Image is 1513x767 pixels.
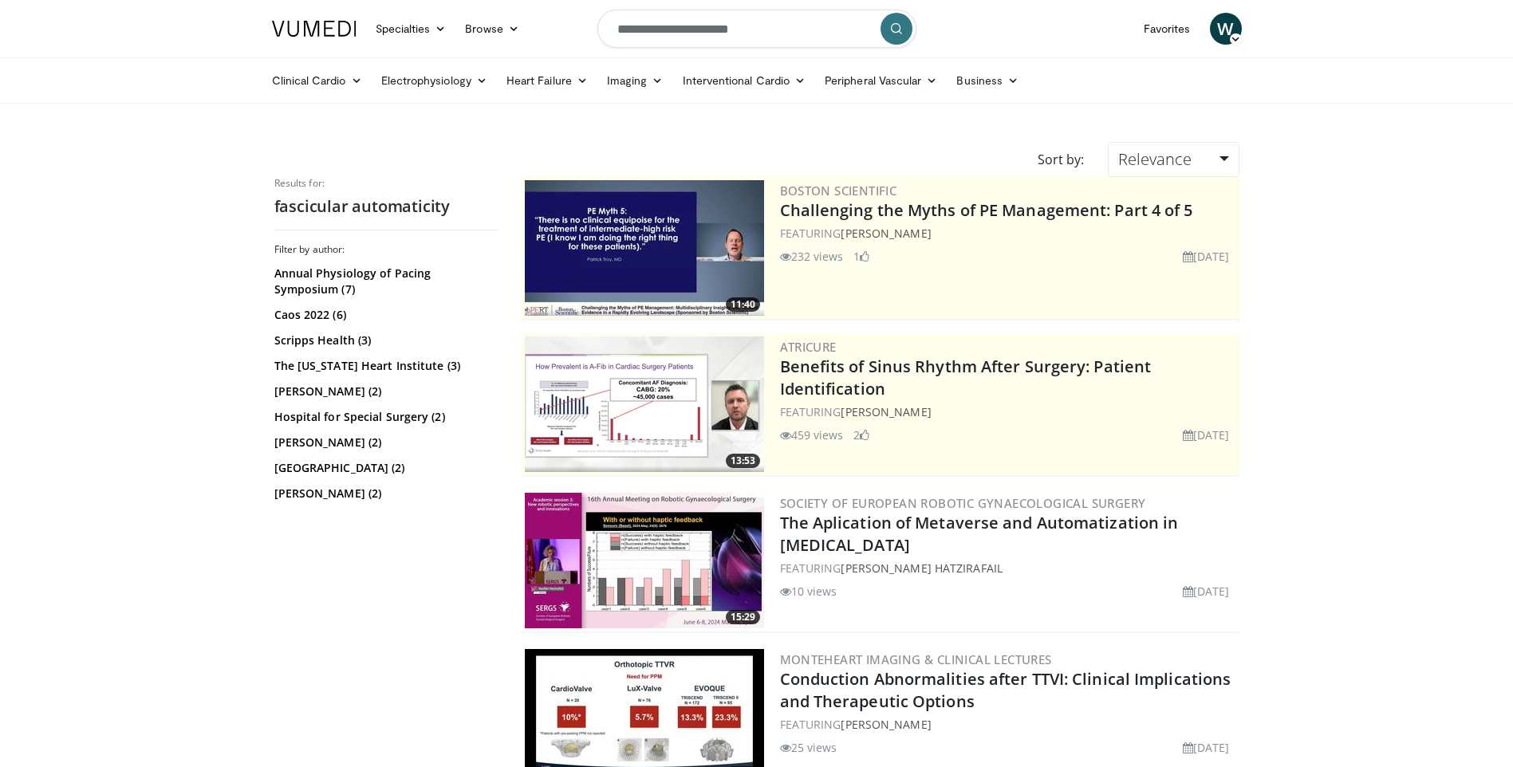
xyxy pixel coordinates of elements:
a: Benefits of Sinus Rhythm After Surgery: Patient Identification [780,356,1152,399]
a: Electrophysiology [372,65,497,96]
span: 13:53 [726,454,760,468]
span: Relevance [1118,148,1192,170]
a: [PERSON_NAME] Hatzirafail [841,560,1003,576]
li: 232 views [780,248,844,265]
a: Imaging [597,65,673,96]
a: [PERSON_NAME] [841,404,931,419]
a: AtriCure [780,339,837,355]
li: 1 [853,248,869,265]
a: Heart Failure [497,65,597,96]
a: Relevance [1108,142,1239,177]
div: FEATURING [780,716,1236,733]
li: 459 views [780,427,844,443]
p: Results for: [274,177,498,190]
li: 25 views [780,739,837,756]
a: Scripps Health (3) [274,332,494,348]
a: [GEOGRAPHIC_DATA] (2) [274,460,494,476]
li: [DATE] [1183,248,1230,265]
a: [PERSON_NAME] [841,717,931,732]
a: Challenging the Myths of PE Management: Part 4 of 5 [780,199,1193,221]
a: Hospital for Special Surgery (2) [274,409,494,425]
li: [DATE] [1183,739,1230,756]
span: 15:29 [726,610,760,624]
a: The Aplication of Metaverse and Automatization in [MEDICAL_DATA] [780,512,1179,556]
a: Conduction Abnormalities after TTVI: Clinical Implications and Therapeutic Options [780,668,1231,712]
div: Sort by: [1026,142,1096,177]
a: Society of European Robotic Gynaecological Surgery [780,495,1146,511]
input: Search topics, interventions [597,10,916,48]
a: W [1210,13,1242,45]
li: 10 views [780,583,837,600]
img: 6e9c2513-c180-4727-91d9-9ec00e5d3b8f.300x170_q85_crop-smart_upscale.jpg [525,493,764,628]
a: 15:29 [525,493,764,628]
a: Annual Physiology of Pacing Symposium (7) [274,265,494,297]
a: Boston Scientific [780,183,897,199]
div: FEATURING [780,560,1236,576]
a: Peripheral Vascular [815,65,947,96]
a: Business [947,65,1028,96]
div: FEATURING [780,225,1236,242]
li: [DATE] [1183,427,1230,443]
img: VuMedi Logo [272,21,357,37]
li: [DATE] [1183,583,1230,600]
a: Clinical Cardio [262,65,372,96]
a: Interventional Cardio [673,65,816,96]
a: The [US_STATE] Heart Institute (3) [274,358,494,374]
a: Browse [455,13,529,45]
li: 2 [853,427,869,443]
img: d5b042fb-44bd-4213-87e0-b0808e5010e8.300x170_q85_crop-smart_upscale.jpg [525,180,764,316]
img: 982c273f-2ee1-4c72-ac31-fa6e97b745f7.png.300x170_q85_crop-smart_upscale.png [525,336,764,472]
a: [PERSON_NAME] (2) [274,383,494,399]
a: Caos 2022 (6) [274,307,494,323]
a: 11:40 [525,180,764,316]
a: [PERSON_NAME] [841,226,931,241]
a: [PERSON_NAME] (2) [274,435,494,450]
a: MonteHeart Imaging & Clinical Lectures [780,651,1052,667]
div: FEATURING [780,403,1236,420]
h2: fascicular automaticity [274,196,498,217]
a: Favorites [1134,13,1200,45]
a: [PERSON_NAME] (2) [274,486,494,501]
h3: Filter by author: [274,243,498,256]
a: Specialties [366,13,456,45]
a: 13:53 [525,336,764,472]
span: 11:40 [726,297,760,312]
